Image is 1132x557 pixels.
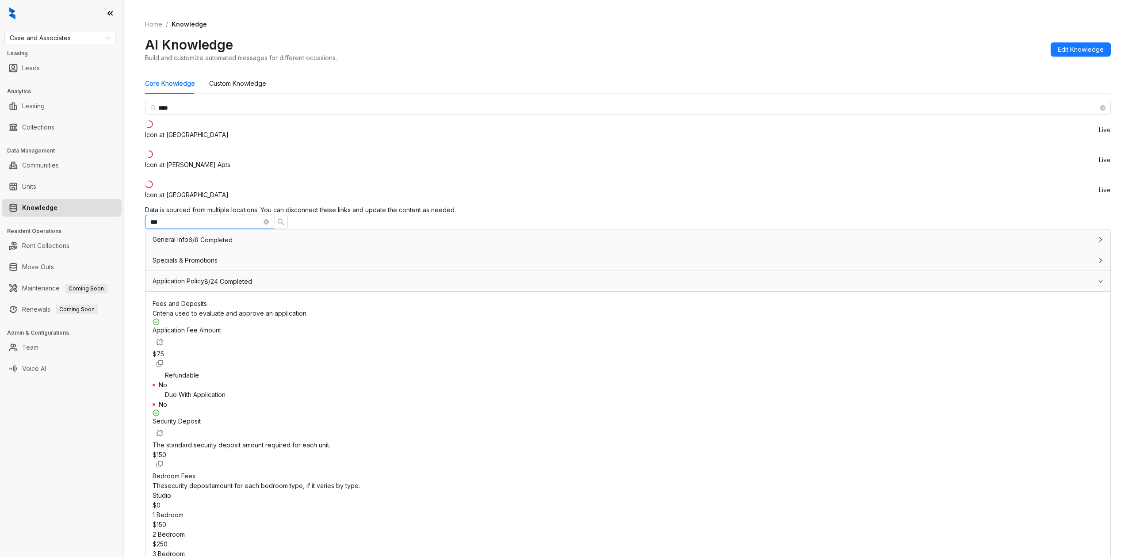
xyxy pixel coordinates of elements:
h2: AI Knowledge [145,36,233,53]
div: Security Deposit [153,416,1103,440]
span: close-circle [264,219,269,225]
div: Data is sourced from multiple locations. You can disconnect these links and update the content as... [145,205,1111,215]
h3: Leasing [7,50,123,57]
span: Live [1099,157,1111,163]
span: General Info [153,236,188,243]
div: Build and customize automated messages for different occasions. [145,53,337,62]
div: The security deposit amount for each bedroom type, if it varies by type. [153,481,1103,491]
span: Knowledge [172,20,207,28]
h3: Data Management [7,147,123,155]
span: search [150,105,157,111]
div: Application Policy8/24 Completed [145,271,1110,291]
div: Bedroom Fees [153,471,1103,481]
a: Move Outs [22,258,54,276]
a: Leasing [22,97,45,115]
span: close-circle [1100,105,1105,111]
span: collapsed [1098,237,1103,242]
a: RenewalsComing Soon [22,301,98,318]
li: Move Outs [2,258,122,276]
span: Live [1099,187,1111,193]
span: Coming Soon [65,284,107,294]
div: Criteria used to evaluate and approve an application. [153,309,1103,318]
span: Coming Soon [56,305,98,314]
div: Core Knowledge [145,79,195,88]
div: $ 0 [153,500,1103,510]
li: Knowledge [2,199,122,217]
li: Maintenance [2,279,122,297]
span: Fees and Deposits [153,300,207,307]
div: Icon at [GEOGRAPHIC_DATA] [145,190,229,200]
li: Rent Collections [2,237,122,255]
li: Leasing [2,97,122,115]
div: Icon at [PERSON_NAME] Apts [145,160,230,170]
span: 6/8 Completed [188,237,233,243]
span: expanded [1098,278,1103,284]
div: General Info6/8 Completed [145,229,1110,250]
div: $ 150 [153,520,1103,530]
a: Communities [22,156,59,174]
div: Studio [153,491,1103,500]
span: Application Policy [153,277,204,285]
a: Voice AI [22,360,46,378]
a: Leads [22,59,40,77]
a: Rent Collections [22,237,69,255]
a: Team [22,339,38,356]
span: 8/24 Completed [204,278,252,285]
div: The standard security deposit amount required for each unit. [153,440,1103,450]
li: Team [2,339,122,356]
div: $ 75 [153,349,1103,359]
div: Application Fee Amount [153,325,1103,349]
li: Renewals [2,301,122,318]
div: Due With Application [165,390,1103,400]
span: Case and Associates [10,31,110,45]
h3: Admin & Configurations [7,329,123,337]
div: Custom Knowledge [209,79,266,88]
div: 1 Bedroom [153,510,1103,520]
button: Edit Knowledge [1051,42,1111,57]
li: / [166,19,168,29]
span: collapsed [1098,258,1103,263]
span: Specials & Promotions [153,256,218,264]
h3: Resident Operations [7,227,123,235]
h3: Analytics [7,88,123,95]
li: Leads [2,59,122,77]
div: 2 Bedroom [153,530,1103,539]
span: search [277,218,284,225]
a: Knowledge [22,199,57,217]
a: Units [22,178,36,195]
li: Units [2,178,122,195]
li: Collections [2,118,122,136]
div: Refundable [165,370,1103,380]
a: Home [143,19,164,29]
img: logo [9,7,15,19]
span: No [159,381,167,389]
span: Edit Knowledge [1058,45,1104,54]
div: Specials & Promotions [145,250,1110,271]
a: Collections [22,118,54,136]
span: No [159,401,167,408]
div: Icon at [GEOGRAPHIC_DATA] [145,130,229,140]
li: Voice AI [2,360,122,378]
li: Communities [2,156,122,174]
div: $ 250 [153,539,1103,549]
span: Live [1099,127,1111,133]
div: $ 150 [153,450,1103,460]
